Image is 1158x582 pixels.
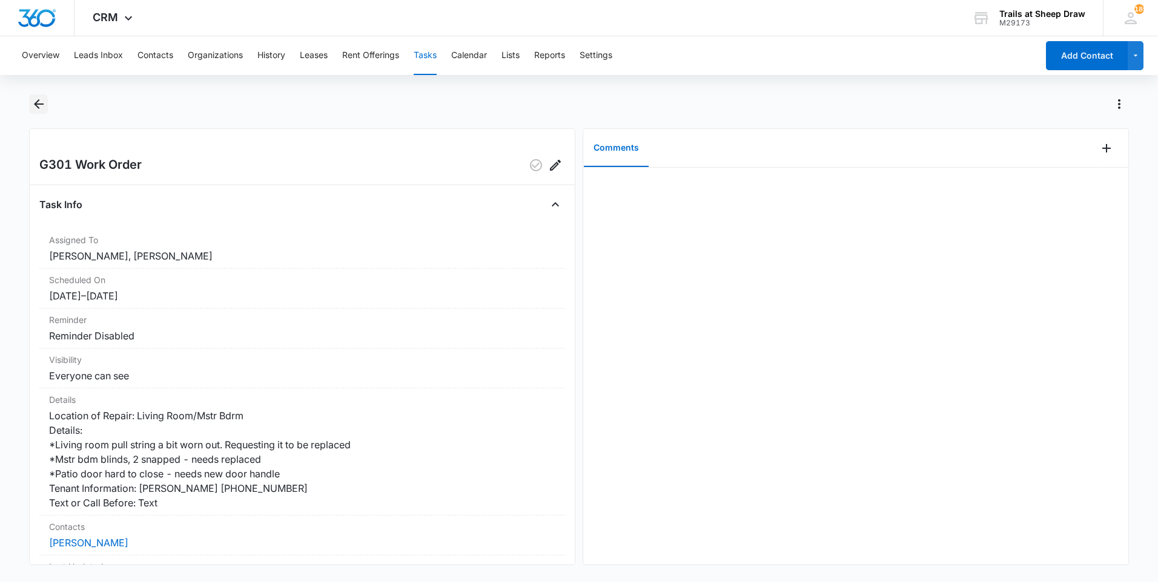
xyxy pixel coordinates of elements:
div: VisibilityEveryone can see [39,348,565,388]
div: DetailsLocation of Repair: Living Room/Mstr Bdrm Details: *Living room pull string a bit worn out... [39,388,565,515]
h4: Task Info [39,197,82,212]
dd: Reminder Disabled [49,329,555,343]
button: History [257,36,285,75]
button: Add Comment [1097,139,1116,158]
button: Reports [534,36,565,75]
button: Contacts [137,36,173,75]
dd: [PERSON_NAME], [PERSON_NAME] [49,249,555,263]
div: ReminderReminder Disabled [39,309,565,348]
button: Calendar [451,36,487,75]
dd: [DATE] – [DATE] [49,289,555,303]
button: Close [546,195,565,214]
button: Edit [546,155,565,175]
button: Rent Offerings [342,36,399,75]
a: [PERSON_NAME] [49,537,128,549]
div: Assigned To[PERSON_NAME], [PERSON_NAME] [39,229,565,269]
button: Overview [22,36,59,75]
div: account id [999,19,1085,27]
button: Comments [584,129,649,167]
div: Scheduled On[DATE]–[DATE] [39,269,565,309]
div: account name [999,9,1085,19]
button: Tasks [414,36,437,75]
button: Add Contact [1046,41,1128,70]
button: Settings [580,36,612,75]
span: 189 [1134,4,1144,14]
dt: Reminder [49,313,555,326]
dt: Last Updated [49,560,555,573]
dt: Details [49,393,555,406]
span: CRM [93,11,118,24]
button: Actions [1110,94,1129,114]
dt: Assigned To [49,234,555,246]
dd: Everyone can see [49,368,555,383]
div: notifications count [1134,4,1144,14]
h2: G301 Work Order [39,155,142,175]
button: Lists [501,36,520,75]
dd: Location of Repair: Living Room/Mstr Bdrm Details: *Living room pull string a bit worn out. Reque... [49,408,555,510]
div: Contacts[PERSON_NAME] [39,515,565,555]
dt: Visibility [49,353,555,366]
button: Leases [300,36,328,75]
dt: Scheduled On [49,273,555,286]
dt: Contacts [49,520,555,533]
button: Back [29,94,48,114]
button: Organizations [188,36,243,75]
button: Leads Inbox [74,36,123,75]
